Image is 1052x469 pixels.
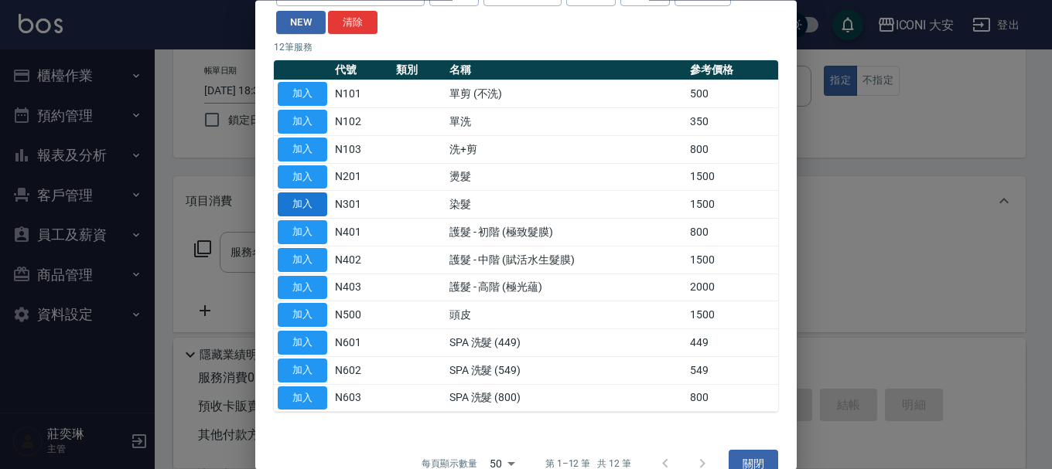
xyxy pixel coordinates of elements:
button: 加入 [278,83,327,107]
button: NEW [276,11,326,35]
td: 護髮 - 高階 (極光蘊) [446,274,686,302]
td: 1500 [686,246,778,274]
td: 800 [686,219,778,246]
td: N101 [331,80,392,108]
td: 500 [686,80,778,108]
td: 1500 [686,301,778,329]
td: SPA 洗髮 (800) [446,385,686,413]
td: 頭皮 [446,301,686,329]
td: N401 [331,219,392,246]
td: 549 [686,357,778,385]
button: 加入 [278,304,327,328]
td: 2000 [686,274,778,302]
td: 1500 [686,191,778,219]
td: 染髮 [446,191,686,219]
td: N103 [331,136,392,164]
td: 洗+剪 [446,136,686,164]
td: SPA 洗髮 (549) [446,357,686,385]
td: 燙髮 [446,164,686,192]
th: 類別 [392,61,446,81]
th: 參考價格 [686,61,778,81]
button: 加入 [278,386,327,410]
button: 清除 [328,11,377,35]
td: 護髮 - 初階 (極致髮膜) [446,219,686,246]
td: 350 [686,108,778,136]
button: 加入 [278,138,327,161]
td: SPA 洗髮 (449) [446,329,686,357]
td: 800 [686,385,778,413]
td: 單剪 (不洗) [446,80,686,108]
td: N301 [331,191,392,219]
button: 加入 [278,331,327,355]
th: 名稱 [446,61,686,81]
th: 代號 [331,61,392,81]
button: 加入 [278,276,327,300]
button: 加入 [278,110,327,134]
td: 單洗 [446,108,686,136]
td: N102 [331,108,392,136]
td: N500 [331,301,392,329]
td: N402 [331,246,392,274]
td: N403 [331,274,392,302]
p: 12 筆服務 [274,41,778,55]
td: 1500 [686,164,778,192]
td: N602 [331,357,392,385]
button: 加入 [278,165,327,189]
td: N601 [331,329,392,357]
td: 護髮 - 中階 (賦活水生髮膜) [446,246,686,274]
button: 加入 [278,193,327,217]
td: N603 [331,385,392,413]
td: N201 [331,164,392,192]
td: 449 [686,329,778,357]
td: 800 [686,136,778,164]
button: 加入 [278,248,327,272]
button: 加入 [278,221,327,245]
button: 加入 [278,359,327,382]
